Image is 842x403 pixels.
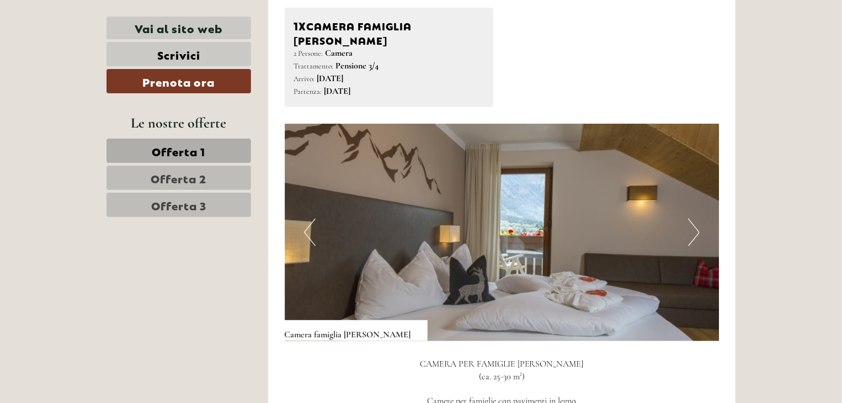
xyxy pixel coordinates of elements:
[151,170,207,185] span: Offerta 2
[8,30,153,63] div: Buon giorno, come possiamo aiutarla?
[152,143,206,158] span: Offerta 1
[324,86,351,97] b: [DATE]
[285,124,720,341] img: image
[294,17,307,33] b: 1x
[304,219,316,246] button: Previous
[106,17,251,39] a: Vai al sito web
[370,286,435,310] button: Invia
[294,74,315,83] small: Arrivo:
[17,54,147,61] small: 19:06
[326,47,353,59] b: Camera
[285,320,428,341] div: Camera famiglia [PERSON_NAME]
[294,17,484,47] div: Camera famiglia [PERSON_NAME]
[688,219,700,246] button: Next
[151,197,206,213] span: Offerta 3
[294,61,334,71] small: Trattamento:
[17,32,147,41] div: [GEOGRAPHIC_DATA]
[317,73,344,84] b: [DATE]
[336,60,379,71] b: Pensione 3/4
[294,49,323,58] small: 2 Persone:
[106,113,251,133] div: Le nostre offerte
[198,8,237,27] div: [DATE]
[106,69,251,93] a: Prenota ora
[294,87,322,96] small: Partenza:
[106,42,251,66] a: Scrivici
